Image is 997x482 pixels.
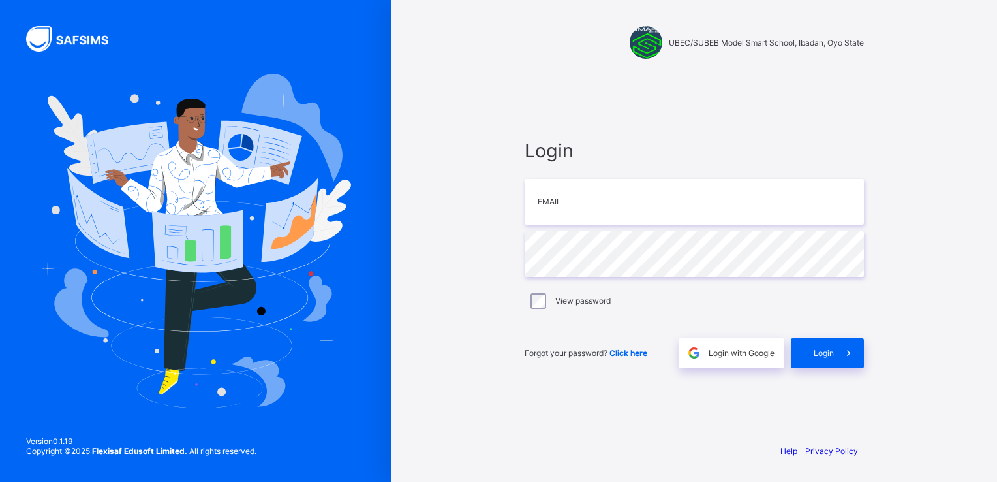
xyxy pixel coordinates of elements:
label: View password [555,296,611,306]
span: UBEC/SUBEB Model Smart School, Ibadan, Oyo State [669,38,864,48]
a: Click here [609,348,647,358]
span: Copyright © 2025 All rights reserved. [26,446,256,456]
a: Privacy Policy [805,446,858,456]
span: Login [814,348,834,358]
span: Login with Google [709,348,775,358]
span: Login [525,139,864,162]
span: Forgot your password? [525,348,647,358]
img: SAFSIMS Logo [26,26,124,52]
span: Version 0.1.19 [26,436,256,446]
a: Help [780,446,797,456]
strong: Flexisaf Edusoft Limited. [92,446,187,456]
img: google.396cfc9801f0270233282035f929180a.svg [686,345,701,361]
img: Hero Image [40,74,351,408]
